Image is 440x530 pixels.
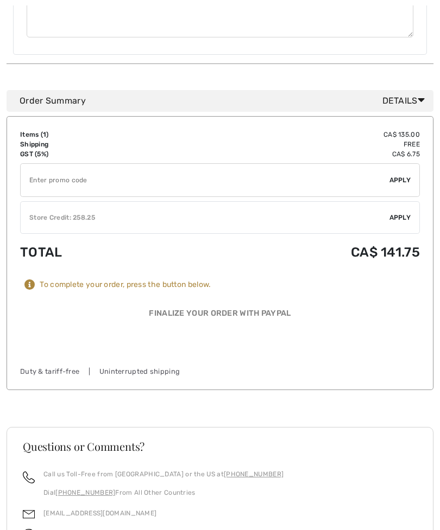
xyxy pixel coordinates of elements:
[172,130,420,139] td: CA$ 135.00
[20,130,172,139] td: Items ( )
[20,366,420,376] div: Duty & tariff-free | Uninterrupted shipping
[43,509,156,517] a: [EMAIL_ADDRESS][DOMAIN_NAME]
[389,175,411,185] span: Apply
[21,164,389,196] input: Promo code
[20,139,172,149] td: Shipping
[40,280,211,290] div: To complete your order, press the button below.
[23,471,35,483] img: call
[43,488,284,497] p: Dial From All Other Countries
[23,508,35,520] img: email
[21,213,389,222] div: Store Credit: 258.25
[20,324,420,354] iframe: PayPal-paypal
[172,139,420,149] td: Free
[224,470,284,478] a: [PHONE_NUMBER]
[20,149,172,159] td: GST (5%)
[20,234,172,271] td: Total
[43,469,284,479] p: Call us Toll-Free from [GEOGRAPHIC_DATA] or the US at
[20,94,429,107] div: Order Summary
[172,149,420,159] td: CA$ 6.75
[389,213,411,222] span: Apply
[172,234,420,271] td: CA$ 141.75
[43,131,46,138] span: 1
[23,441,417,452] h3: Questions or Comments?
[55,489,115,496] a: [PHONE_NUMBER]
[20,308,420,324] div: Finalize Your Order with PayPal
[382,94,429,107] span: Details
